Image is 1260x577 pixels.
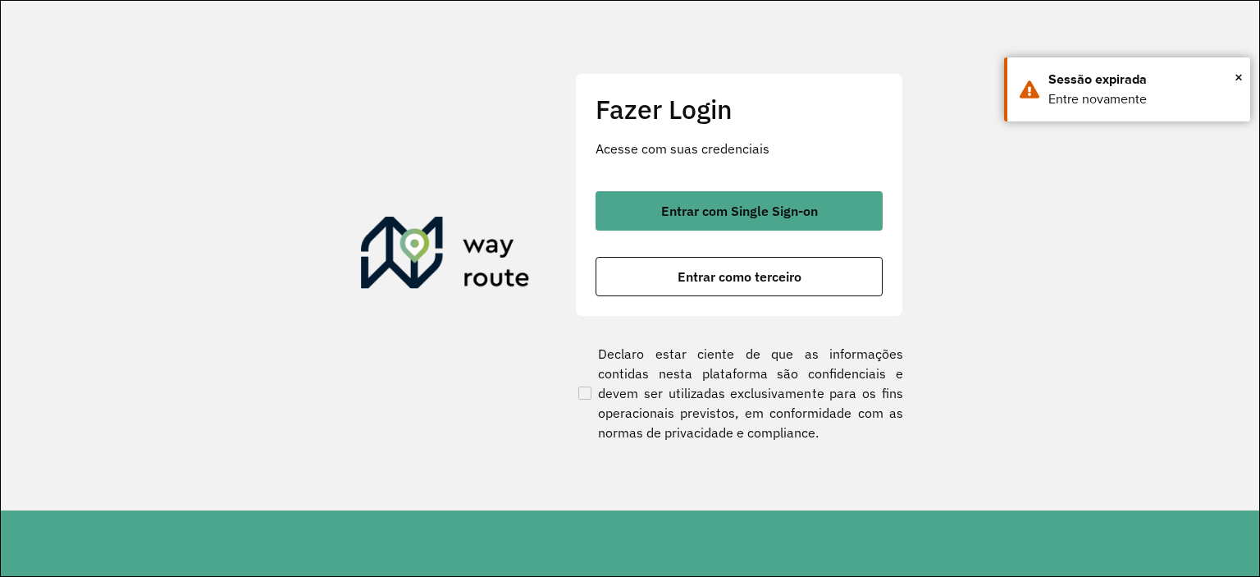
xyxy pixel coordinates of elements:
button: button [596,191,883,231]
div: Entre novamente [1048,89,1238,109]
h2: Fazer Login [596,94,883,125]
span: × [1235,65,1243,89]
div: Sessão expirada [1048,70,1238,89]
span: Entrar como terceiro [678,270,801,283]
img: Roteirizador AmbevTech [361,217,530,295]
label: Declaro estar ciente de que as informações contidas nesta plataforma são confidenciais e devem se... [575,344,903,442]
button: Close [1235,65,1243,89]
button: button [596,257,883,296]
p: Acesse com suas credenciais [596,139,883,158]
span: Entrar com Single Sign-on [661,204,818,218]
